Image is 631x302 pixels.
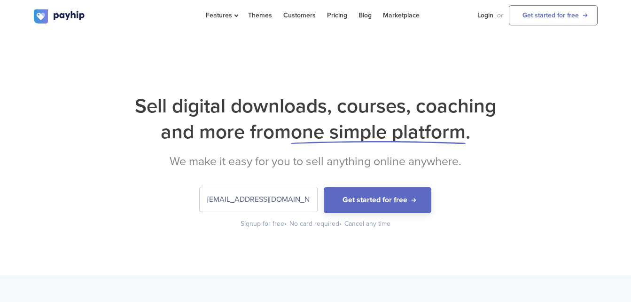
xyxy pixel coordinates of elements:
[291,120,466,144] span: one simple platform
[324,187,431,213] button: Get started for free
[206,11,237,19] span: Features
[241,219,288,229] div: Signup for free
[289,219,343,229] div: No card required
[344,219,390,229] div: Cancel any time
[34,9,86,24] img: logo.svg
[34,93,598,145] h1: Sell digital downloads, courses, coaching and more from
[509,5,598,25] a: Get started for free
[339,220,342,228] span: •
[466,120,470,144] span: .
[200,187,317,212] input: Enter your email address
[284,220,287,228] span: •
[34,154,598,168] h2: We make it easy for you to sell anything online anywhere.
